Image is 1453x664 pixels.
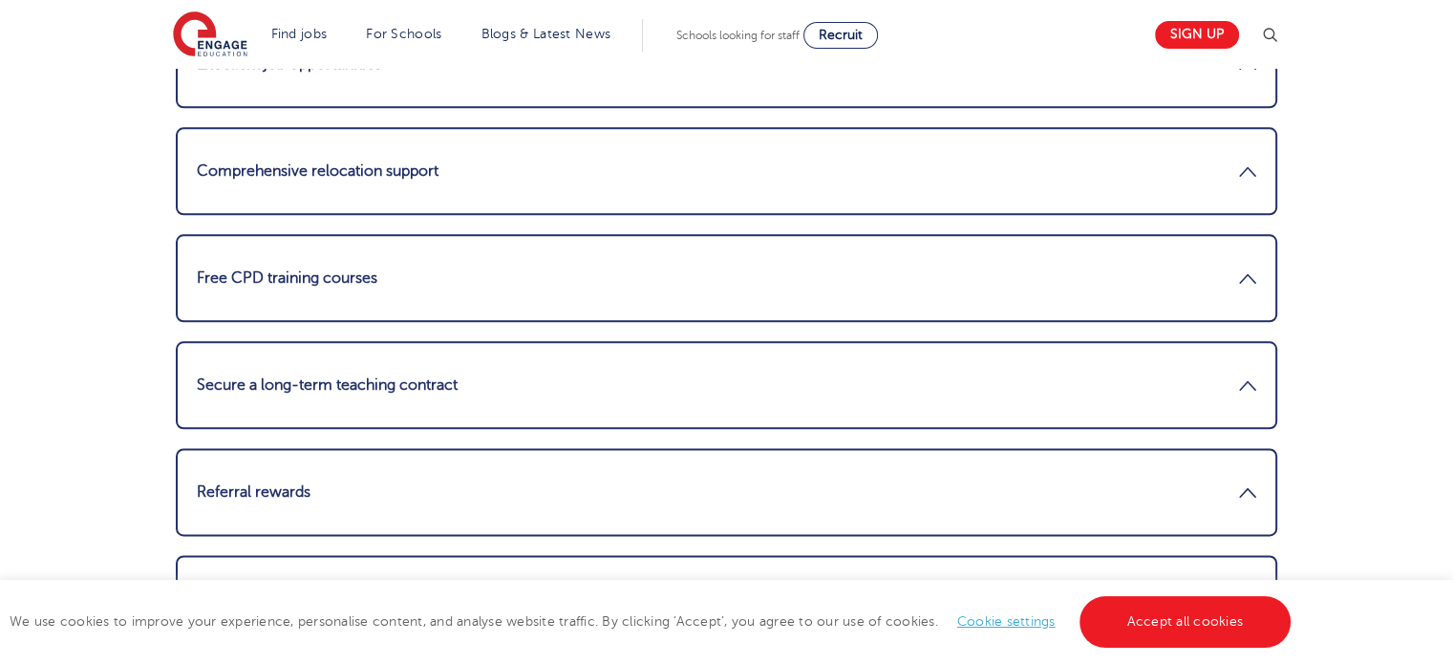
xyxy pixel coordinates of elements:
[197,469,1256,515] a: Referral rewards
[803,22,878,49] a: Recruit
[173,11,247,59] img: Engage Education
[10,614,1295,629] span: We use cookies to improve your experience, personalise content, and analyse website traffic. By c...
[481,27,611,41] a: Blogs & Latest News
[1155,21,1239,49] a: Sign up
[957,614,1056,629] a: Cookie settings
[197,576,1256,622] a: Personalised support from teaching experts
[271,27,328,41] a: Find jobs
[197,362,1256,408] a: Secure a long-term teaching contract
[366,27,441,41] a: For Schools
[676,29,800,42] span: Schools looking for staff
[197,255,1256,301] a: Free CPD training courses
[1079,596,1292,648] a: Accept all cookies
[819,28,863,42] span: Recruit
[197,148,1256,194] a: Comprehensive relocation support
